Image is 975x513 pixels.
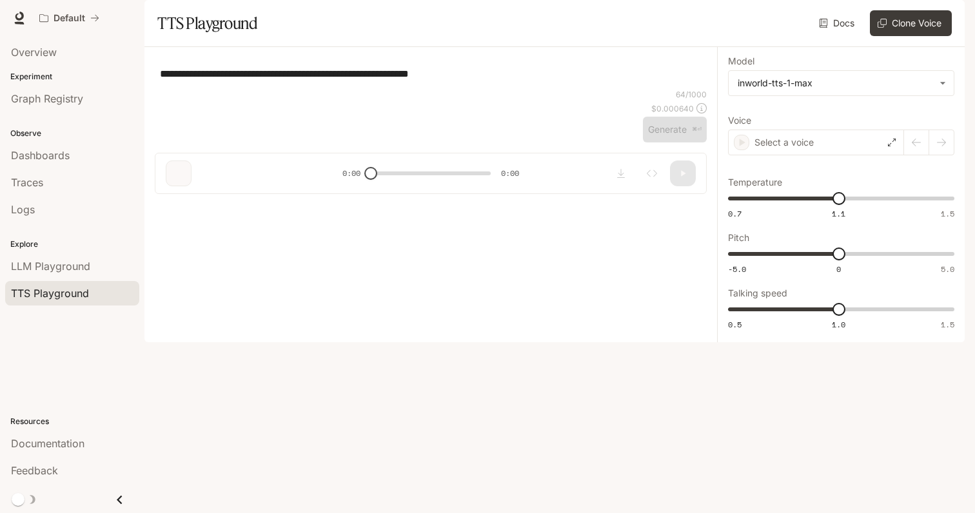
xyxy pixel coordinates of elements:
[728,116,751,125] p: Voice
[816,10,860,36] a: Docs
[728,57,754,66] p: Model
[738,77,933,90] div: inworld-tts-1-max
[728,289,787,298] p: Talking speed
[676,89,707,100] p: 64 / 1000
[729,71,954,95] div: inworld-tts-1-max
[870,10,952,36] button: Clone Voice
[832,319,845,330] span: 1.0
[728,319,742,330] span: 0.5
[34,5,105,31] button: All workspaces
[941,264,954,275] span: 5.0
[728,208,742,219] span: 0.7
[651,103,694,114] p: $ 0.000640
[832,208,845,219] span: 1.1
[941,208,954,219] span: 1.5
[836,264,841,275] span: 0
[941,319,954,330] span: 1.5
[54,13,85,24] p: Default
[728,178,782,187] p: Temperature
[754,136,814,149] p: Select a voice
[728,264,746,275] span: -5.0
[728,233,749,242] p: Pitch
[157,10,257,36] h1: TTS Playground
